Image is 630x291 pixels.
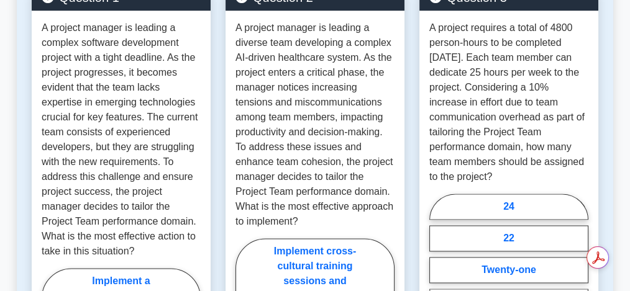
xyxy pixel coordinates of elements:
p: A project manager is leading a complex software development project with a tight deadline. As the... [42,20,201,259]
label: 22 [429,225,588,251]
p: A project requires a total of 4800 person-hours to be completed [DATE]. Each team member can dedi... [429,20,588,184]
label: 24 [429,194,588,220]
label: Twenty-one [429,257,588,283]
p: A project manager is leading a diverse team developing a complex AI-driven healthcare system. As ... [235,20,395,229]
